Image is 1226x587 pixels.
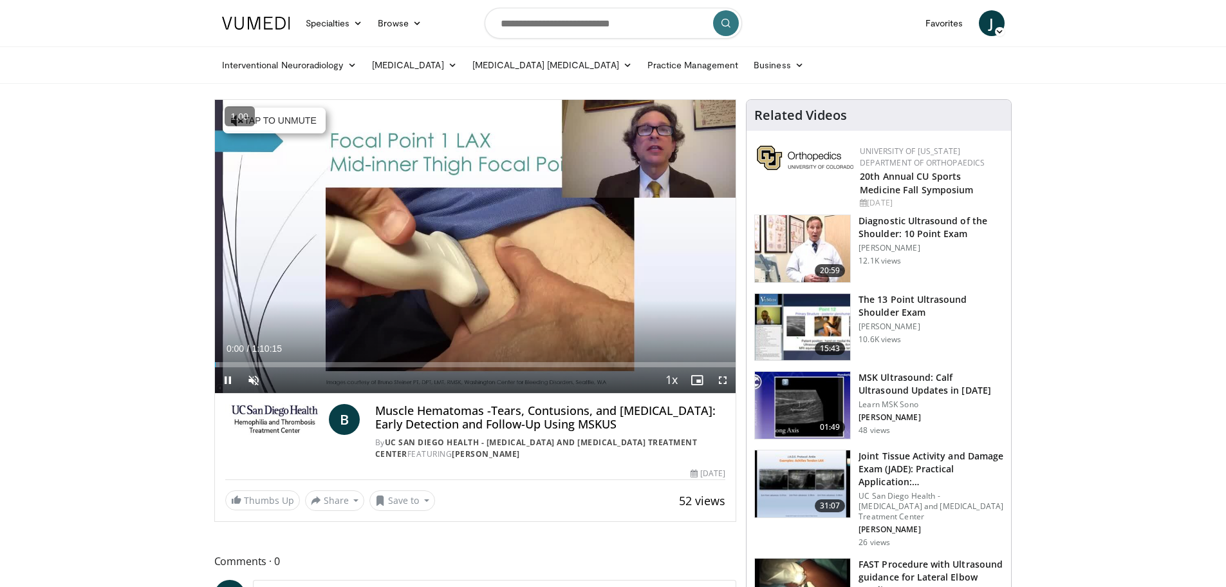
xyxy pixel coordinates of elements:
a: [PERSON_NAME] [452,448,520,459]
h3: The 13 Point Ultrasound Shoulder Exam [859,293,1003,319]
h4: Muscle Hematomas -Tears, Contusions, and [MEDICAL_DATA]: Early Detection and Follow-Up Using MSKUS [375,404,725,432]
a: B [329,404,360,435]
p: [PERSON_NAME] [859,243,1003,253]
a: 20th Annual CU Sports Medicine Fall Symposium [860,170,973,196]
button: Playback Rate [658,367,684,393]
img: 2e2aae31-c28f-4877-acf1-fe75dd611276.150x105_q85_crop-smart_upscale.jpg [755,215,850,282]
p: Learn MSK Sono [859,399,1003,410]
a: [MEDICAL_DATA] [364,52,465,78]
a: 31:07 Joint Tissue Activity and Damage Exam (JADE): Practical Application:… UC San Diego Health -... [754,450,1003,548]
span: 20:59 [815,264,846,277]
p: UC San Diego Health - [MEDICAL_DATA] and [MEDICAL_DATA] Treatment Center [859,491,1003,522]
button: Pause [215,367,241,393]
a: Interventional Neuroradiology [214,52,364,78]
img: 7b323ec8-d3a2-4ab0-9251-f78bf6f4eb32.150x105_q85_crop-smart_upscale.jpg [755,294,850,361]
span: / [247,343,250,354]
h3: Diagnostic Ultrasound of the Shoulder: 10 Point Exam [859,215,1003,240]
h3: Joint Tissue Activity and Damage Exam (JADE): Practical Application:… [859,450,1003,488]
a: 01:49 MSK Ultrasound: Calf Ultrasound Updates in [DATE] Learn MSK Sono [PERSON_NAME] 48 views [754,371,1003,439]
a: J [979,10,1005,36]
img: VuMedi Logo [222,17,290,30]
a: Favorites [918,10,971,36]
p: [PERSON_NAME] [859,322,1003,332]
a: University of [US_STATE] Department of Orthopaedics [860,146,985,168]
a: Thumbs Up [225,490,300,510]
span: 15:43 [815,342,846,355]
a: Practice Management [640,52,746,78]
button: Share [305,490,365,511]
video-js: Video Player [215,100,736,394]
img: 6615e1af-39ef-4e7e-8be4-3bde89461251.150x105_q85_crop-smart_upscale.jpg [755,372,850,439]
p: 12.1K views [859,256,901,266]
a: Specialties [298,10,371,36]
button: Save to [369,490,435,511]
span: 1:10:15 [252,343,282,354]
a: UC San Diego Health - [MEDICAL_DATA] and [MEDICAL_DATA] Treatment Center [375,437,698,459]
div: Progress Bar [215,362,736,367]
div: By FEATURING [375,437,725,460]
span: Comments 0 [214,553,737,570]
button: Fullscreen [710,367,736,393]
a: Browse [370,10,429,36]
p: 26 views [859,537,890,548]
a: [MEDICAL_DATA] [MEDICAL_DATA] [465,52,640,78]
button: Unmute [241,367,266,393]
img: UC San Diego Health - Hemophilia and Thrombosis Treatment Center [225,404,324,435]
span: 01:49 [815,421,846,434]
p: [PERSON_NAME] [859,524,1003,535]
span: 0:00 [227,343,244,354]
div: [DATE] [860,197,1001,209]
h4: Related Videos [754,108,847,123]
span: 52 views [679,493,725,508]
input: Search topics, interventions [485,8,742,39]
a: Business [746,52,812,78]
p: 10.6K views [859,334,901,345]
span: 31:07 [815,499,846,512]
button: Tap to unmute [223,108,326,133]
p: 48 views [859,425,890,436]
img: f2cf6578-e068-444d-863e-805e7a418b97.150x105_q85_crop-smart_upscale.jpg [755,450,850,517]
a: 15:43 The 13 Point Ultrasound Shoulder Exam [PERSON_NAME] 10.6K views [754,293,1003,361]
p: [PERSON_NAME] [859,412,1003,423]
a: 20:59 Diagnostic Ultrasound of the Shoulder: 10 Point Exam [PERSON_NAME] 12.1K views [754,215,1003,283]
h3: MSK Ultrasound: Calf Ultrasound Updates in [DATE] [859,371,1003,397]
div: [DATE] [691,468,725,479]
img: 355603a8-37da-49b6-856f-e00d7e9307d3.png.150x105_q85_autocrop_double_scale_upscale_version-0.2.png [757,146,853,170]
button: Enable picture-in-picture mode [684,367,710,393]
